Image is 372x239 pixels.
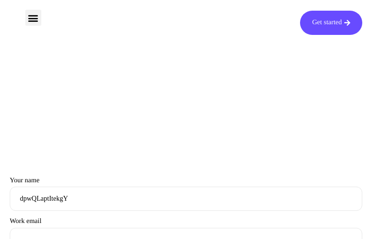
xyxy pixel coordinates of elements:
span: Get started [312,19,342,26]
label: Your name [10,177,362,211]
a: Get started [300,11,362,35]
div: Menu Toggle [25,10,41,26]
input: Your name [10,187,362,211]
